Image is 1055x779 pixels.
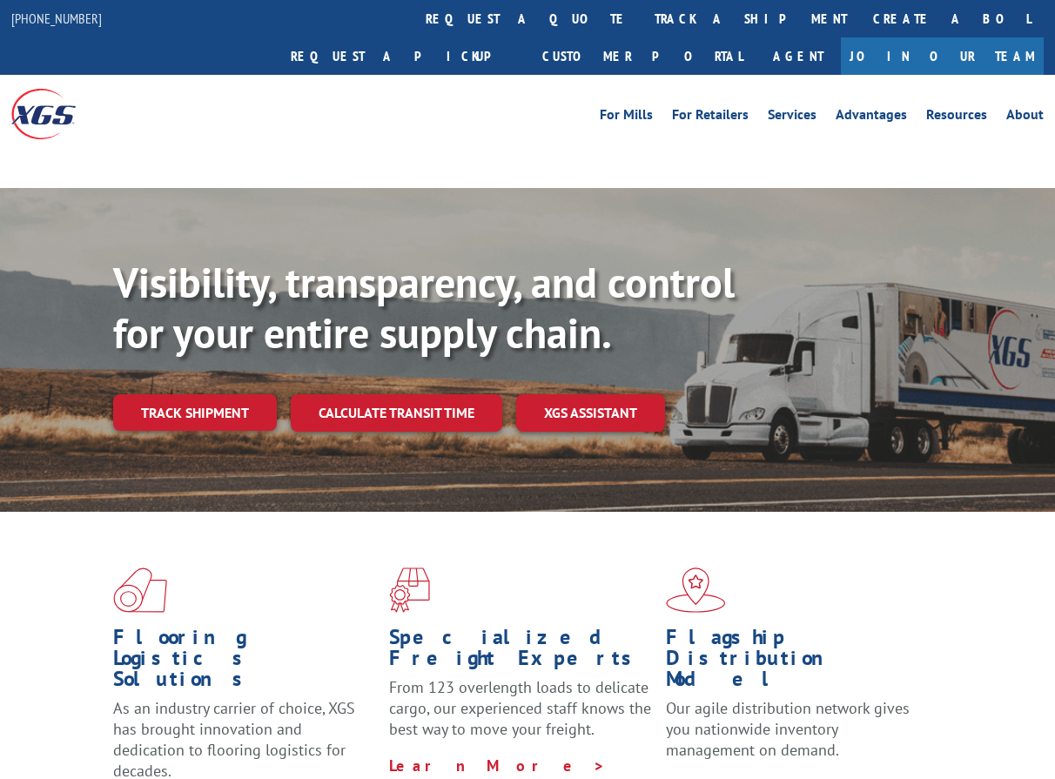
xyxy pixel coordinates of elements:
[666,698,910,760] span: Our agile distribution network gives you nationwide inventory management on demand.
[926,108,987,127] a: Resources
[113,255,735,359] b: Visibility, transparency, and control for your entire supply chain.
[389,567,430,613] img: xgs-icon-focused-on-flooring-red
[672,108,749,127] a: For Retailers
[516,394,665,432] a: XGS ASSISTANT
[113,627,376,698] h1: Flooring Logistics Solutions
[768,108,816,127] a: Services
[389,755,606,776] a: Learn More >
[389,627,652,677] h1: Specialized Freight Experts
[529,37,756,75] a: Customer Portal
[600,108,653,127] a: For Mills
[113,394,277,431] a: Track shipment
[291,394,502,432] a: Calculate transit time
[836,108,907,127] a: Advantages
[666,627,929,698] h1: Flagship Distribution Model
[756,37,841,75] a: Agent
[1006,108,1044,127] a: About
[666,567,726,613] img: xgs-icon-flagship-distribution-model-red
[113,567,167,613] img: xgs-icon-total-supply-chain-intelligence-red
[841,37,1044,75] a: Join Our Team
[11,10,102,27] a: [PHONE_NUMBER]
[278,37,529,75] a: Request a pickup
[389,677,652,755] p: From 123 overlength loads to delicate cargo, our experienced staff knows the best way to move you...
